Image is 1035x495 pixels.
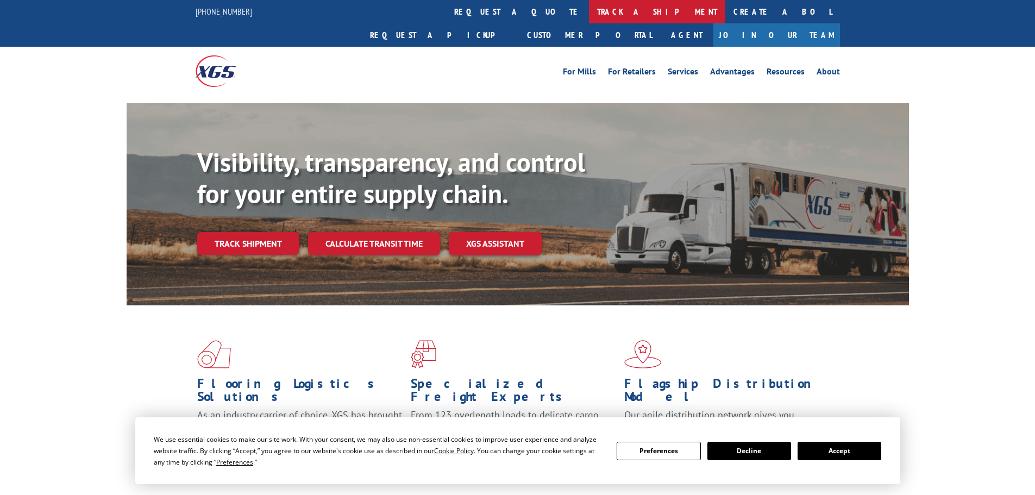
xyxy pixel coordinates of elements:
a: About [817,67,840,79]
img: xgs-icon-focused-on-flooring-red [411,340,436,368]
span: Cookie Policy [434,446,474,455]
button: Decline [707,442,791,460]
a: Resources [767,67,805,79]
a: Services [668,67,698,79]
a: Calculate transit time [308,232,440,255]
a: For Retailers [608,67,656,79]
b: Visibility, transparency, and control for your entire supply chain. [197,145,585,210]
a: Customer Portal [519,23,660,47]
a: XGS ASSISTANT [449,232,542,255]
a: For Mills [563,67,596,79]
a: Join Our Team [713,23,840,47]
img: xgs-icon-total-supply-chain-intelligence-red [197,340,231,368]
h1: Flooring Logistics Solutions [197,377,403,409]
a: Request a pickup [362,23,519,47]
a: Advantages [710,67,755,79]
img: xgs-icon-flagship-distribution-model-red [624,340,662,368]
p: From 123 overlength loads to delicate cargo, our experienced staff knows the best way to move you... [411,409,616,457]
a: Track shipment [197,232,299,255]
h1: Flagship Distribution Model [624,377,830,409]
div: We use essential cookies to make our site work. With your consent, we may also use non-essential ... [154,434,604,468]
div: Cookie Consent Prompt [135,417,900,484]
button: Accept [798,442,881,460]
button: Preferences [617,442,700,460]
a: Agent [660,23,713,47]
h1: Specialized Freight Experts [411,377,616,409]
span: Preferences [216,458,253,467]
a: [PHONE_NUMBER] [196,6,252,17]
span: As an industry carrier of choice, XGS has brought innovation and dedication to flooring logistics... [197,409,402,447]
span: Our agile distribution network gives you nationwide inventory management on demand. [624,409,824,434]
